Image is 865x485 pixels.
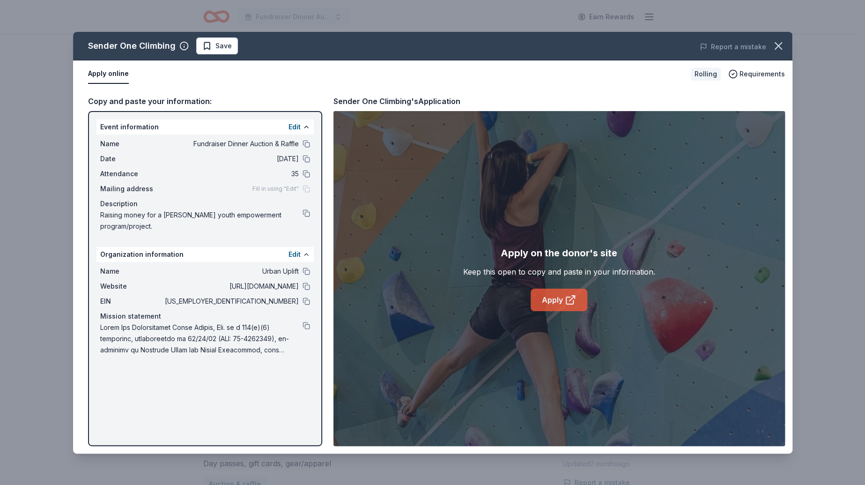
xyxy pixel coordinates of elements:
[196,37,238,54] button: Save
[163,296,299,307] span: [US_EMPLOYER_IDENTIFICATION_NUMBER]
[700,41,766,52] button: Report a mistake
[100,266,163,277] span: Name
[288,249,301,260] button: Edit
[100,311,310,322] div: Mission statement
[333,95,460,107] div: Sender One Climbing's Application
[215,40,232,52] span: Save
[501,246,617,261] div: Apply on the donor's site
[100,281,163,292] span: Website
[728,68,785,80] button: Requirements
[163,138,299,149] span: Fundraiser Dinner Auction & Raffle
[163,281,299,292] span: [URL][DOMAIN_NAME]
[100,138,163,149] span: Name
[100,296,163,307] span: EIN
[691,67,721,81] div: Rolling
[100,153,163,164] span: Date
[531,289,587,311] a: Apply
[100,168,163,179] span: Attendance
[88,64,129,84] button: Apply online
[100,183,163,194] span: Mailing address
[96,119,314,134] div: Event information
[463,266,655,277] div: Keep this open to copy and paste in your information.
[288,121,301,133] button: Edit
[739,68,785,80] span: Requirements
[163,153,299,164] span: [DATE]
[88,38,176,53] div: Sender One Climbing
[96,247,314,262] div: Organization information
[100,198,310,209] div: Description
[163,266,299,277] span: Urban Uplift
[100,322,303,356] span: Lorem Ips Dolorsitamet Conse Adipis, Eli. se d 114(e)(6) temporinc, utlaboreetdo ma 62/24/02 (ALI...
[100,209,303,232] span: Raising money for a [PERSON_NAME] youth empowerment program/project.
[252,185,299,193] span: Fill in using "Edit"
[88,95,322,107] div: Copy and paste your information:
[163,168,299,179] span: 35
